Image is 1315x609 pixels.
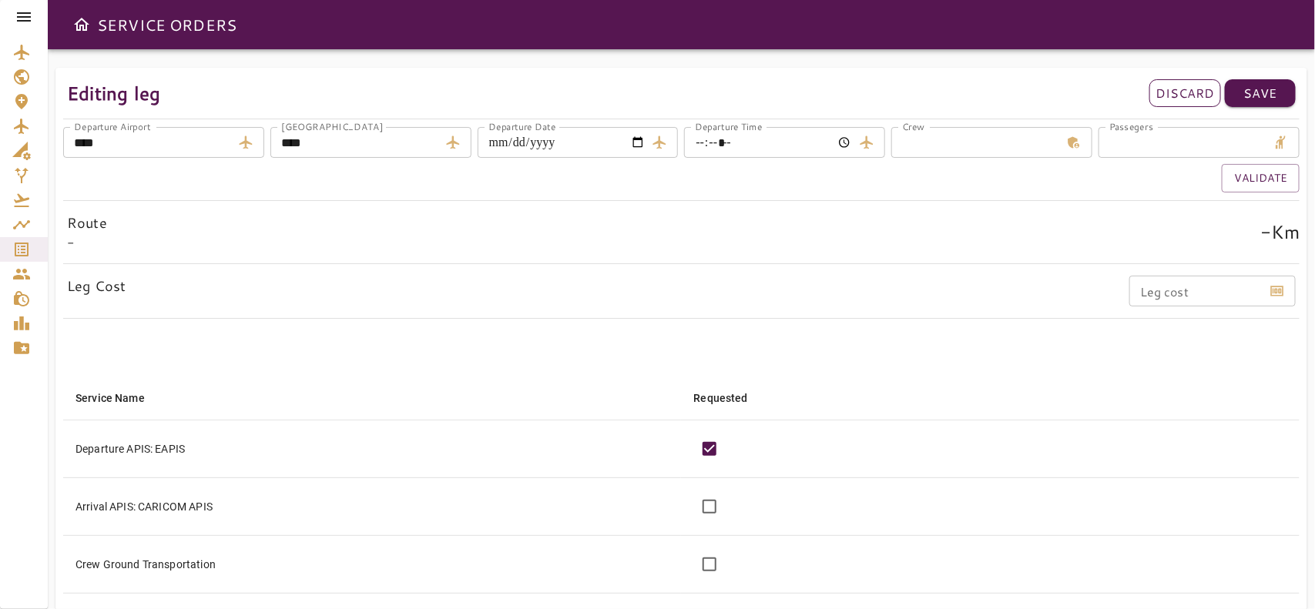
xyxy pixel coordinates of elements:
p: Editing leg [67,79,160,107]
button: Open drawer [66,9,97,40]
p: Leg Cost [67,276,126,296]
td: Departure APIS: EAPIS [63,420,681,477]
label: Passegers [1109,120,1153,133]
button: Validate [1222,164,1300,192]
button: Save [1225,79,1296,107]
h5: - Km [1260,219,1300,244]
label: Departure Airport [74,120,150,133]
div: Requested [693,389,747,407]
button: Discard [1149,79,1220,107]
h6: SERVICE ORDERS [97,12,236,37]
td: Crew Ground Transportation [63,535,681,593]
label: Crew [902,120,925,133]
span: Service Name [75,389,165,407]
p: Save [1243,84,1277,102]
p: - [67,233,74,252]
label: Departure Time [695,120,763,133]
label: [GEOGRAPHIC_DATA] [281,120,383,133]
div: Service Name [75,389,145,407]
label: Departure Date [488,120,556,133]
p: Discard [1156,84,1215,102]
td: Arrival APIS: CARICOM APIS [63,477,681,535]
p: Route [67,212,107,233]
span: Requested [693,389,767,407]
